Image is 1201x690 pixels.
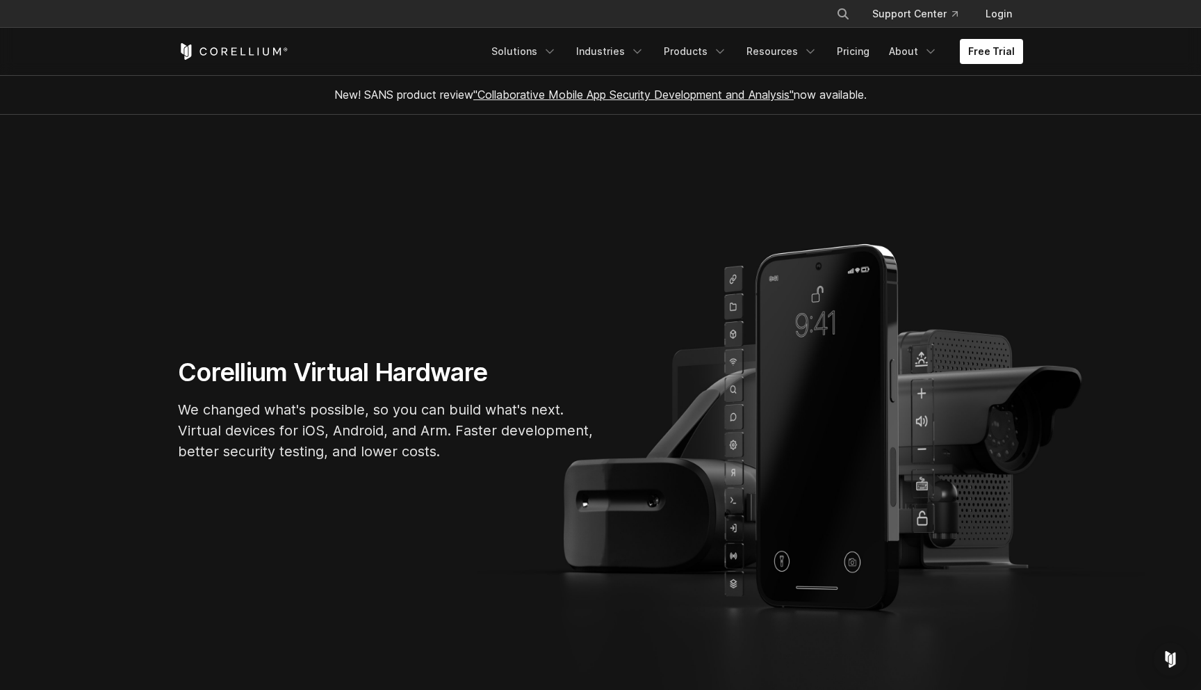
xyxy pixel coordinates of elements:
p: We changed what's possible, so you can build what's next. Virtual devices for iOS, Android, and A... [178,399,595,462]
a: "Collaborative Mobile App Security Development and Analysis" [473,88,794,102]
span: New! SANS product review now available. [334,88,867,102]
a: Resources [738,39,826,64]
button: Search [831,1,856,26]
h1: Corellium Virtual Hardware [178,357,595,388]
a: Products [655,39,735,64]
a: Industries [568,39,653,64]
div: Navigation Menu [819,1,1023,26]
a: Free Trial [960,39,1023,64]
a: Support Center [861,1,969,26]
a: Login [974,1,1023,26]
a: Pricing [828,39,878,64]
div: Open Intercom Messenger [1154,643,1187,676]
a: Solutions [483,39,565,64]
a: Corellium Home [178,43,288,60]
div: Navigation Menu [483,39,1023,64]
a: About [881,39,946,64]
